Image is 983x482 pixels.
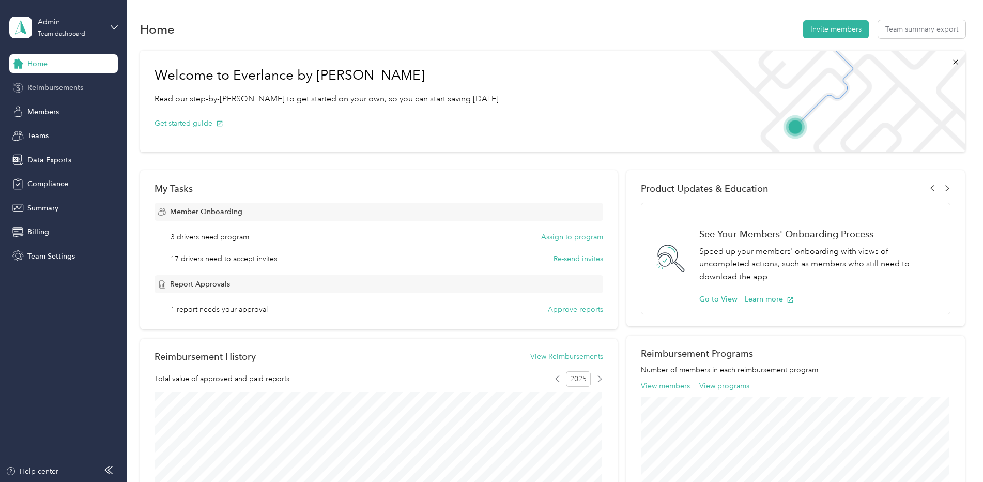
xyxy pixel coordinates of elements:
span: Data Exports [27,155,71,165]
button: View programs [699,381,749,391]
div: Team dashboard [38,31,85,37]
button: View Reimbursements [530,351,603,362]
span: Report Approvals [170,279,230,290]
span: Compliance [27,178,68,189]
button: Re-send invites [554,253,603,264]
span: 1 report needs your approval [171,304,268,315]
span: Summary [27,203,58,214]
h1: Welcome to Everlance by [PERSON_NAME] [155,67,501,84]
iframe: Everlance-gr Chat Button Frame [925,424,983,482]
button: Assign to program [541,232,603,243]
span: Home [27,58,48,69]
h2: Reimbursement Programs [641,348,950,359]
button: Go to View [699,294,738,305]
h2: Reimbursement History [155,351,256,362]
button: Learn more [745,294,794,305]
button: View members [641,381,690,391]
span: 2025 [566,371,591,387]
img: Welcome to everlance [700,51,965,152]
button: Help center [6,466,58,477]
p: Number of members in each reimbursement program. [641,365,950,375]
span: 17 drivers need to accept invites [171,253,277,264]
h1: See Your Members' Onboarding Process [699,229,939,239]
button: Approve reports [548,304,603,315]
div: Admin [38,17,102,27]
button: Team summary export [878,20,965,38]
span: Members [27,107,59,117]
span: Member Onboarding [170,206,242,217]
span: 3 drivers need program [171,232,249,243]
span: Billing [27,227,49,237]
button: Invite members [803,20,869,38]
p: Read our step-by-[PERSON_NAME] to get started on your own, so you can start saving [DATE]. [155,93,501,106]
span: Teams [27,130,49,141]
h1: Home [140,24,175,35]
span: Team Settings [27,251,75,262]
span: Total value of approved and paid reports [155,373,289,384]
span: Reimbursements [27,82,83,93]
span: Product Updates & Education [641,183,769,194]
p: Speed up your members' onboarding with views of uncompleted actions, such as members who still ne... [699,245,939,283]
button: Get started guide [155,118,223,129]
div: My Tasks [155,183,603,194]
